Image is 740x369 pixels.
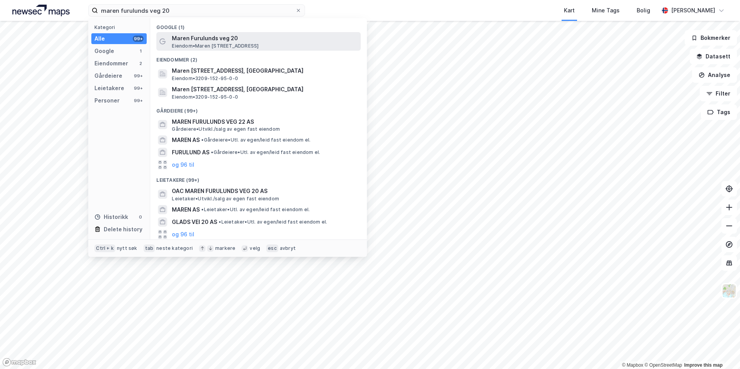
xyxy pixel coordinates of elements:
div: [PERSON_NAME] [671,6,715,15]
div: 99+ [133,73,144,79]
span: Leietaker • Utvikl./salg av egen fast eiendom [172,196,279,202]
button: Analyse [692,67,737,83]
span: Leietaker • Utl. av egen/leid fast eiendom el. [219,219,327,225]
iframe: Chat Widget [701,332,740,369]
span: MAREN AS [172,135,200,145]
a: OpenStreetMap [644,362,682,368]
div: 99+ [133,97,144,104]
div: markere [215,245,235,251]
div: Gårdeiere (99+) [150,102,367,116]
a: Mapbox homepage [2,358,36,367]
span: Eiendom • Maren [STREET_ADDRESS] [172,43,259,49]
div: neste kategori [156,245,193,251]
div: Gårdeiere [94,71,122,80]
button: Datasett [690,49,737,64]
div: velg [250,245,260,251]
div: 0 [137,214,144,220]
div: 2 [137,60,144,67]
div: Bolig [637,6,650,15]
div: Mine Tags [592,6,620,15]
button: Filter [700,86,737,101]
button: Tags [701,104,737,120]
span: • [219,219,221,225]
div: Delete history [104,225,142,234]
button: og 96 til [172,230,194,239]
div: 99+ [133,85,144,91]
div: Google [94,46,114,56]
div: avbryt [280,245,296,251]
div: esc [266,244,278,252]
span: Gårdeiere • Utvikl./salg av egen fast eiendom [172,126,280,132]
div: nytt søk [117,245,137,251]
div: 99+ [133,36,144,42]
span: FURULUND AS [172,148,209,157]
span: Eiendom • 3209-152-95-0-0 [172,75,238,82]
div: 1 [137,48,144,54]
div: Kontrollprogram for chat [701,332,740,369]
span: OAC MAREN FURULUNDS VEG 20 AS [172,186,358,196]
div: tab [144,244,155,252]
span: Gårdeiere • Utl. av egen/leid fast eiendom el. [211,149,320,155]
span: Gårdeiere • Utl. av egen/leid fast eiendom el. [201,137,310,143]
span: • [211,149,213,155]
div: Historikk [94,212,128,222]
div: Leietakere [94,84,124,93]
span: Leietaker • Utl. av egen/leid fast eiendom el. [201,207,310,213]
span: GLADS VEI 20 AS [172,217,217,227]
input: Søk på adresse, matrikkel, gårdeiere, leietakere eller personer [98,5,295,16]
span: Eiendom • 3209-152-95-0-0 [172,94,238,100]
div: Alle [94,34,105,43]
div: Eiendommer [94,59,128,68]
img: logo.a4113a55bc3d86da70a041830d287a7e.svg [12,5,70,16]
a: Mapbox [622,362,643,368]
button: Bokmerker [685,30,737,46]
span: • [201,137,204,143]
span: Maren Furulunds veg 20 [172,34,358,43]
a: Improve this map [684,362,723,368]
span: MAREN AS [172,205,200,214]
span: Maren [STREET_ADDRESS], [GEOGRAPHIC_DATA] [172,85,358,94]
button: og 96 til [172,160,194,169]
div: Kart [564,6,575,15]
span: Maren [STREET_ADDRESS], [GEOGRAPHIC_DATA] [172,66,358,75]
img: Z [722,284,737,298]
span: MAREN FURULUNDS VEG 22 AS [172,117,358,126]
div: Kategori [94,24,147,30]
div: Eiendommer (2) [150,51,367,65]
span: • [201,207,204,212]
div: Leietakere (99+) [150,171,367,185]
div: Ctrl + k [94,244,115,252]
div: Personer [94,96,120,105]
div: Google (1) [150,18,367,32]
